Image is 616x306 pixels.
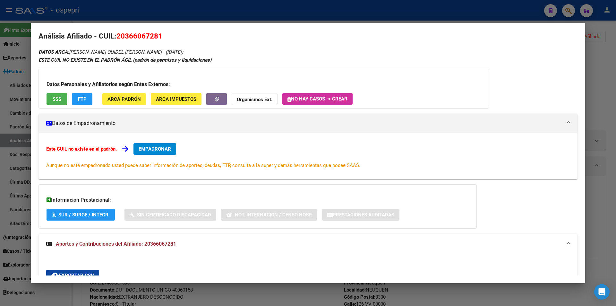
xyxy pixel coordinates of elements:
[133,143,176,155] button: EMPADRONAR
[38,31,577,42] h2: Análisis Afiliado - CUIL:
[166,49,183,55] span: ([DATE])
[221,209,317,221] button: Not. Internacion / Censo Hosp.
[139,146,171,152] span: EMPADRONAR
[47,209,115,221] button: SUR / SURGE / INTEGR.
[53,96,61,102] span: SSS
[47,81,481,88] h3: Datos Personales y Afiliatorios según Entes Externos:
[237,97,272,102] strong: Organismos Ext.
[151,93,201,105] button: ARCA Impuestos
[102,93,146,105] button: ARCA Padrón
[51,273,94,278] span: Exportar CSV
[47,93,67,105] button: SSS
[235,212,312,218] span: Not. Internacion / Censo Hosp.
[46,119,562,127] mat-panel-title: Datos de Empadronamiento
[594,284,610,300] div: Open Intercom Messenger
[137,212,211,218] span: Sin Certificado Discapacidad
[322,209,399,221] button: Prestaciones Auditadas
[38,49,69,55] strong: DATOS ARCA:
[58,212,110,218] span: SUR / SURGE / INTEGR.
[38,114,577,133] mat-expansion-panel-header: Datos de Empadronamiento
[56,241,176,247] span: Aportes y Contribuciones del Afiliado: 20366067281
[287,96,347,102] span: No hay casos -> Crear
[38,57,211,63] strong: ESTE CUIL NO EXISTE EN EL PADRÓN ÁGIL (padrón de permisos y liquidaciones)
[124,209,216,221] button: Sin Certificado Discapacidad
[46,146,117,152] strong: Este CUIL no existe en el padrón.
[72,93,92,105] button: FTP
[78,96,87,102] span: FTP
[38,133,577,179] div: Datos de Empadronamiento
[116,32,162,40] span: 20366067281
[46,162,360,168] span: Aunque no esté empadronado usted puede saber información de aportes, deudas, FTP, consulta a la s...
[156,96,196,102] span: ARCA Impuestos
[232,93,278,105] button: Organismos Ext.
[38,234,577,254] mat-expansion-panel-header: Aportes y Contribuciones del Afiliado: 20366067281
[38,49,162,55] span: [PERSON_NAME] QUIDEL [PERSON_NAME]
[46,270,99,281] button: Exportar CSV
[333,212,394,218] span: Prestaciones Auditadas
[51,271,59,279] mat-icon: cloud_download
[282,93,353,105] button: No hay casos -> Crear
[47,196,469,204] h3: Información Prestacional:
[107,96,141,102] span: ARCA Padrón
